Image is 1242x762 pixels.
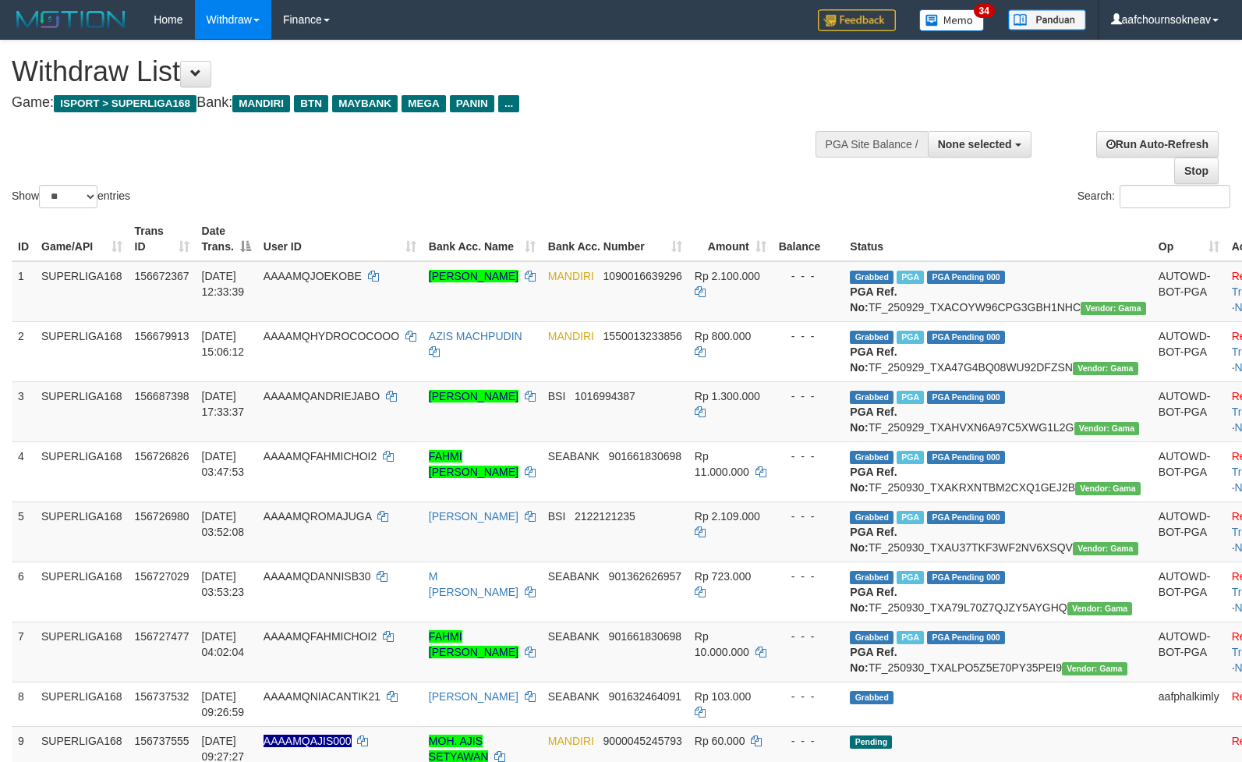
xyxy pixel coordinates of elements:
[423,217,542,261] th: Bank Acc. Name: activate to sort column ascending
[12,8,130,31] img: MOTION_logo.png
[1008,9,1086,30] img: panduan.png
[609,570,681,583] span: Copy 901362626957 to clipboard
[844,441,1152,502] td: TF_250930_TXAKRXNTBM2CXQ1GEJ2B
[844,562,1152,622] td: TF_250930_TXA79L70Z7QJZY5AYGHQ
[850,631,893,644] span: Grabbed
[548,390,566,402] span: BSI
[12,381,35,441] td: 3
[695,510,760,523] span: Rp 2.109.000
[779,509,838,524] div: - - -
[35,217,129,261] th: Game/API: activate to sort column ascending
[429,390,518,402] a: [PERSON_NAME]
[844,321,1152,381] td: TF_250929_TXA47G4BQ08WU92DFZSN
[135,330,189,342] span: 156679913
[603,735,682,747] span: Copy 9000045245793 to clipboard
[844,381,1152,441] td: TF_250929_TXAHVXN6A97C5XWG1L2G
[695,690,751,703] span: Rp 103.000
[974,4,995,18] span: 34
[294,95,328,112] span: BTN
[264,450,377,463] span: AAAAMQFAHMICHOI2
[196,217,257,261] th: Date Trans.: activate to sort column descending
[1152,562,1226,622] td: AUTOWD-BOT-PGA
[548,630,600,643] span: SEABANK
[450,95,494,112] span: PANIN
[264,330,399,342] span: AAAAMQHYDROCOCOOO
[135,510,189,523] span: 156726980
[1075,482,1141,495] span: Vendor URL: https://trx31.1velocity.biz
[609,630,681,643] span: Copy 901661830698 to clipboard
[202,330,245,358] span: [DATE] 15:06:12
[695,450,749,478] span: Rp 11.000.000
[779,268,838,284] div: - - -
[135,630,189,643] span: 156727477
[850,346,897,374] b: PGA Ref. No:
[844,261,1152,322] td: TF_250929_TXACOYW96CPG3GBH1NHC
[264,390,380,402] span: AAAAMQANDRIEJABO
[542,217,688,261] th: Bank Acc. Number: activate to sort column ascending
[844,502,1152,562] td: TF_250930_TXAU37TKF3WF2NV6XSQV
[264,510,371,523] span: AAAAMQROMAJUGA
[257,217,423,261] th: User ID: activate to sort column ascending
[1174,158,1219,184] a: Stop
[35,682,129,726] td: SUPERLIGA168
[12,502,35,562] td: 5
[779,629,838,644] div: - - -
[1152,261,1226,322] td: AUTOWD-BOT-PGA
[12,321,35,381] td: 2
[575,510,635,523] span: Copy 2122121235 to clipboard
[232,95,290,112] span: MANDIRI
[850,331,893,344] span: Grabbed
[12,95,812,111] h4: Game: Bank:
[927,271,1005,284] span: PGA Pending
[897,331,924,344] span: Marked by aafsengchandara
[1152,217,1226,261] th: Op: activate to sort column ascending
[548,570,600,583] span: SEABANK
[429,450,518,478] a: FAHMI [PERSON_NAME]
[264,735,352,747] span: Nama rekening ada tanda titik/strip, harap diedit
[695,735,745,747] span: Rp 60.000
[135,450,189,463] span: 156726826
[1073,542,1138,555] span: Vendor URL: https://trx31.1velocity.biz
[1120,185,1230,208] input: Search:
[779,328,838,344] div: - - -
[202,450,245,478] span: [DATE] 03:47:53
[850,571,893,584] span: Grabbed
[548,450,600,463] span: SEABANK
[927,451,1005,464] span: PGA Pending
[850,271,893,284] span: Grabbed
[135,270,189,282] span: 156672367
[35,261,129,322] td: SUPERLIGA168
[609,450,681,463] span: Copy 901661830698 to clipboard
[779,448,838,464] div: - - -
[548,510,566,523] span: BSI
[779,569,838,584] div: - - -
[12,562,35,622] td: 6
[135,735,189,747] span: 156737555
[264,270,362,282] span: AAAAMQJOEKOBE
[927,331,1005,344] span: PGA Pending
[1152,441,1226,502] td: AUTOWD-BOT-PGA
[498,95,519,112] span: ...
[897,571,924,584] span: Marked by aafandaneth
[927,571,1005,584] span: PGA Pending
[850,406,897,434] b: PGA Ref. No:
[850,451,893,464] span: Grabbed
[919,9,985,31] img: Button%20Memo.svg
[135,570,189,583] span: 156727029
[897,451,924,464] span: Marked by aafandaneth
[548,690,600,703] span: SEABANK
[695,570,751,583] span: Rp 723.000
[1067,602,1133,615] span: Vendor URL: https://trx31.1velocity.biz
[1152,622,1226,682] td: AUTOWD-BOT-PGA
[688,217,773,261] th: Amount: activate to sort column ascending
[850,735,892,749] span: Pending
[202,570,245,598] span: [DATE] 03:53:23
[609,690,681,703] span: Copy 901632464091 to clipboard
[928,131,1031,158] button: None selected
[12,185,130,208] label: Show entries
[816,131,928,158] div: PGA Site Balance /
[12,441,35,502] td: 4
[1096,131,1219,158] a: Run Auto-Refresh
[264,690,380,703] span: AAAAMQNIACANTIK21
[12,261,35,322] td: 1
